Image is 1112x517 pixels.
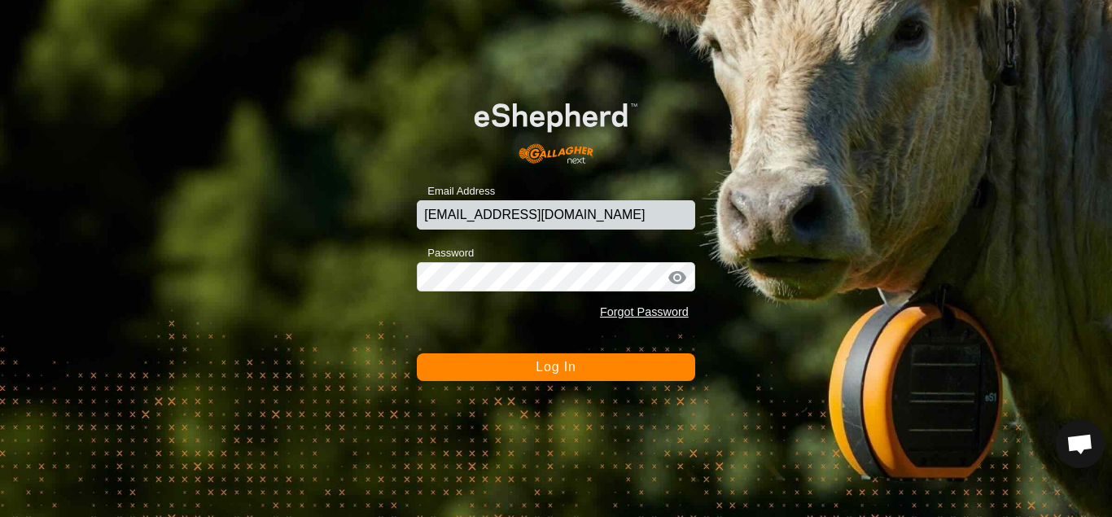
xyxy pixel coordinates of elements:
[1056,419,1105,468] div: Open chat
[417,353,695,381] button: Log In
[417,245,474,261] label: Password
[600,305,689,318] a: Forgot Password
[536,360,576,374] span: Log In
[444,80,667,174] img: E-shepherd Logo
[417,183,495,199] label: Email Address
[417,200,695,230] input: Email Address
